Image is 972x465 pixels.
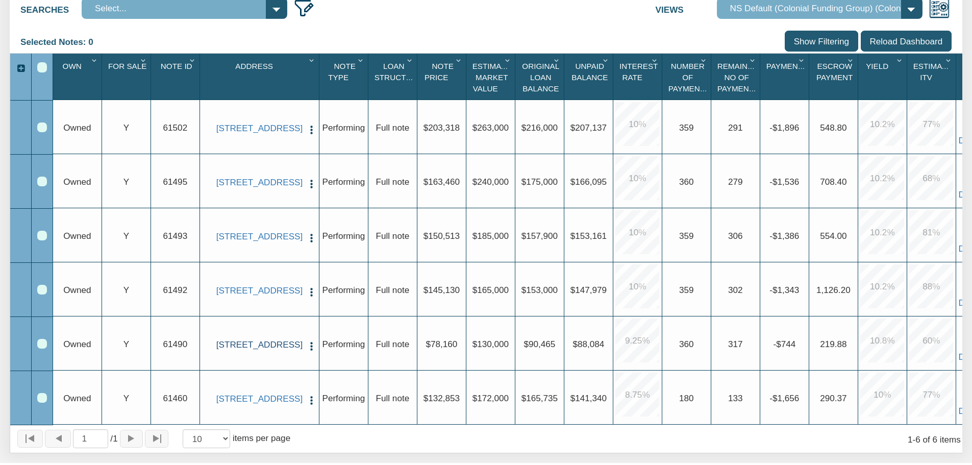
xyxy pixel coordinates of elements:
div: Column Menu [502,54,514,66]
button: Press to open the note menu [306,339,317,352]
button: Press to open the note menu [306,123,317,135]
span: Estimated Market Value [472,62,516,93]
a: 1729 Noble Street, Anderson, IN, 46016 [216,339,303,350]
span: Y [123,177,129,187]
div: 77.0 [909,373,953,417]
div: Expand All [10,62,31,75]
span: $185,000 [472,231,509,241]
abbr: of [110,433,113,444]
div: Remaining No Of Payments Sort None [714,57,760,96]
span: 548.80 [820,123,846,133]
span: -$1,656 [769,393,799,403]
div: Column Menu [894,54,906,66]
img: cell-menu.png [306,287,317,298]
div: Row 2, Row Selection Checkbox [37,177,47,186]
span: Owned [63,231,91,241]
span: $153,161 [570,231,607,241]
span: $165,000 [472,285,509,295]
div: Column Menu [355,54,367,66]
div: Note Type Sort None [322,57,368,96]
span: Performing [322,339,365,349]
div: Note Price Sort None [420,57,466,96]
span: $175,000 [521,177,558,187]
div: Column Menu [698,54,710,66]
span: Estimated Itv [913,62,957,82]
img: cell-menu.png [306,395,317,406]
button: Page to first [17,430,43,448]
div: Sort None [322,57,368,96]
div: 10.0 [615,156,659,200]
div: Column Menu [453,54,465,66]
img: cell-menu.png [306,179,317,189]
span: Y [123,123,129,133]
span: $145,130 [423,285,460,295]
span: 306 [728,231,743,241]
span: Own [63,62,82,70]
div: Column Menu [138,54,149,66]
span: 359 [679,123,694,133]
span: -$1,536 [769,177,799,187]
a: 7118 Heron, Houston, TX, 77087 [216,177,303,188]
span: 360 [679,339,694,349]
div: 10.8 [860,319,904,362]
div: 8.75 [615,373,659,417]
button: Press to open the note menu [306,285,317,298]
div: Own Sort None [56,57,102,96]
div: 9.25 [615,319,659,362]
span: $132,853 [423,393,460,403]
div: 10.2 [860,156,904,200]
div: Sort None [469,57,515,96]
span: $165,735 [521,393,558,403]
input: Show Filtering [785,31,858,52]
span: $78,160 [426,339,457,349]
div: Sort None [56,57,102,96]
div: 81.0 [909,210,953,254]
span: Note Type [328,62,356,82]
div: Sort None [371,57,417,96]
span: 61493 [163,231,188,241]
span: $90,465 [524,339,555,349]
span: Performing [322,231,365,241]
div: Row 3, Row Selection Checkbox [37,231,47,240]
div: 10.0 [615,102,659,146]
span: $207,137 [570,123,607,133]
div: Estimated Market Value Sort None [469,57,515,96]
span: $172,000 [472,393,509,403]
div: Original Loan Balance Sort None [518,57,564,96]
span: 359 [679,231,694,241]
span: 554.00 [820,231,846,241]
div: 10.0 [860,373,904,417]
span: 61460 [163,393,188,403]
img: cell-menu.png [306,341,317,352]
span: $147,979 [570,285,607,295]
span: 219.88 [820,339,846,349]
span: Interest Rate [619,62,658,82]
button: Page to last [145,430,168,448]
span: 279 [728,177,743,187]
div: Row 6, Row Selection Checkbox [37,393,47,403]
div: 10.2 [860,102,904,146]
span: Full note [376,393,410,403]
div: Interest Rate Sort None [616,57,662,96]
span: $157,900 [521,231,558,241]
div: Sort None [154,57,200,96]
a: 2701 Huckleberry, Pasadena, TX, 77502 [216,123,303,134]
div: Column Menu [89,54,101,66]
div: Column Menu [943,54,955,66]
span: 61495 [163,177,188,187]
div: Unpaid Balance Sort None [567,57,613,96]
span: 61502 [163,123,188,133]
div: 10.0 [615,264,659,308]
span: $141,340 [570,393,607,403]
button: Press to open the note menu [306,394,317,406]
button: Page back [45,430,70,448]
span: $216,000 [521,123,558,133]
span: 1,126.20 [816,285,851,295]
div: Address Sort None [203,57,319,96]
span: 360 [679,177,694,187]
div: Note Id Sort None [154,57,200,96]
span: $163,460 [423,177,460,187]
span: 290.37 [820,393,846,403]
button: Press to open the note menu [306,177,317,189]
button: Press to open the note menu [306,231,317,243]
